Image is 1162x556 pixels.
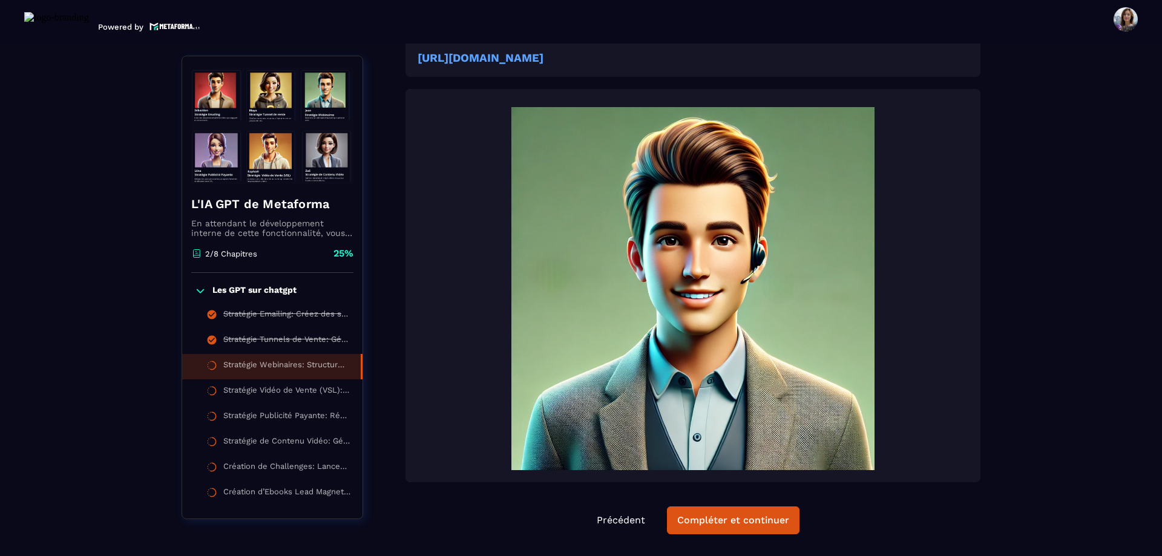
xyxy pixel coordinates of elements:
div: Stratégie Webinaires: Structurez un webinaire impactant qui captive et vend [223,360,349,373]
div: Stratégie Vidéo de Vente (VSL): Concevez une vidéo de vente puissante qui transforme les prospect... [223,385,350,399]
a: [URL][DOMAIN_NAME] [418,51,543,65]
p: 2/8 Chapitres [205,249,257,258]
div: Stratégie de Contenu Vidéo: Générez des idées et scripts vidéos viraux pour booster votre audience [223,436,350,450]
button: Précédent [587,507,655,534]
img: logo [149,21,200,31]
div: Stratégie Emailing: Créez des séquences email irrésistibles qui engagent et convertissent. [223,309,350,322]
div: Stratégie Tunnels de Vente: Générez des textes ultra persuasifs pour maximiser vos conversions [223,335,350,348]
p: Powered by [98,22,143,31]
h4: L'IA GPT de Metaforma [191,195,353,212]
div: Création de Challenges: Lancez un challenge impactant qui engage et convertit votre audience [223,462,350,475]
button: Compléter et continuer [667,506,799,534]
div: Stratégie Publicité Payante: Rédigez des pubs percutantes qui captent l’attention et réduisent vo... [223,411,350,424]
img: logo-branding [24,12,89,31]
p: 25% [333,247,353,260]
p: En attendant le développement interne de cette fonctionnalité, vous pouvez déjà l’utiliser avec C... [191,218,353,238]
img: background [418,107,968,470]
div: Compléter et continuer [677,514,789,526]
div: Création d’Ebooks Lead Magnet: Créez un ebook irrésistible pour capturer des leads qualifié [223,487,350,500]
img: banner [191,65,353,186]
p: Les GPT sur chatgpt [212,285,297,297]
